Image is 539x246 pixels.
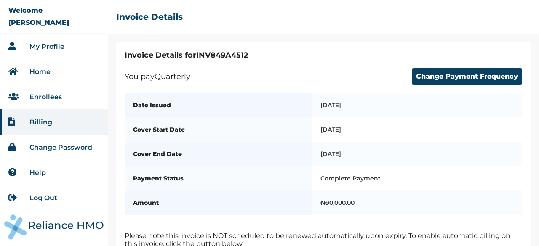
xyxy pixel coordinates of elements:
a: My Profile [29,42,64,50]
th: Payment Status [125,166,312,190]
p: You pay Quarterly [125,72,190,81]
a: Help [29,169,46,177]
th: Date Issued [125,93,312,117]
td: [DATE] [312,117,522,142]
a: Change Password [29,143,92,151]
h2: Invoice Details [116,12,183,22]
td: [DATE] [312,142,522,166]
th: Amount [125,190,312,215]
h2: Invoice Details for INV849A4512 [125,50,522,60]
button: Change Payment Frequency [412,68,522,85]
a: Enrollees [29,93,62,101]
p: [PERSON_NAME] [8,19,69,26]
a: Log Out [29,194,57,202]
td: ₦ 90,000.00 [312,190,522,215]
a: Home [29,68,51,76]
a: Billing [29,118,52,126]
th: Cover End Date [125,142,312,166]
th: Cover Start Date [125,117,312,142]
td: [DATE] [312,93,522,117]
p: Welcome [8,6,43,14]
td: Complete Payment [312,166,522,190]
img: RelianceHMO's Logo [4,214,104,240]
